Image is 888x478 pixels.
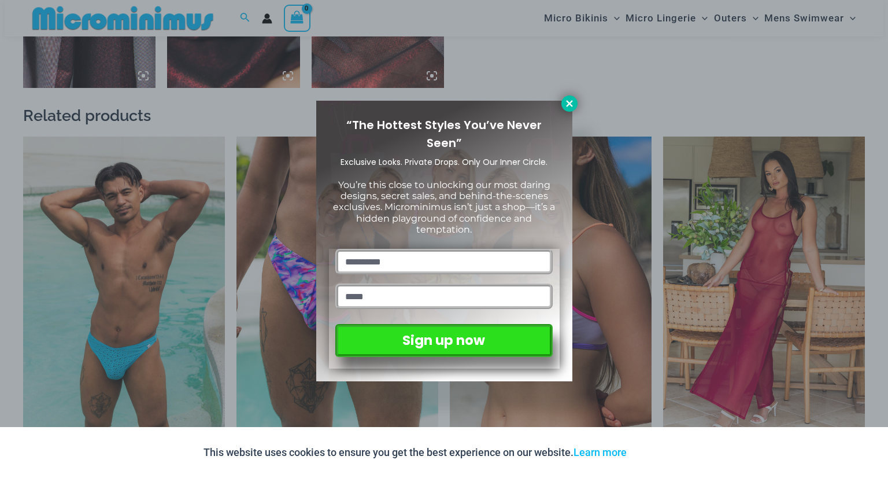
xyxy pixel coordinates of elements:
span: “The Hottest Styles You’ve Never Seen” [346,117,542,151]
button: Sign up now [335,324,552,357]
button: Accept [635,439,684,466]
button: Close [561,95,578,112]
a: Learn more [573,446,627,458]
span: You’re this close to unlocking our most daring designs, secret sales, and behind-the-scenes exclu... [333,179,555,235]
span: Exclusive Looks. Private Drops. Only Our Inner Circle. [341,156,547,168]
p: This website uses cookies to ensure you get the best experience on our website. [203,444,627,461]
